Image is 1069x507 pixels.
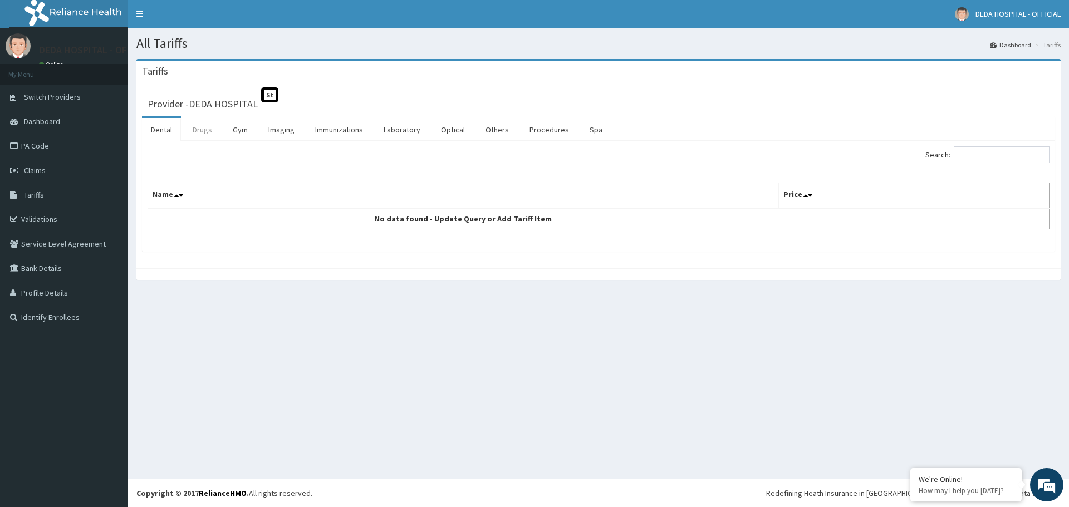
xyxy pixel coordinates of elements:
a: Imaging [259,118,303,141]
li: Tariffs [1032,40,1061,50]
p: How may I help you today? [919,486,1013,495]
p: DEDA HOSPITAL - OFFICIAL [39,45,154,55]
a: Optical [432,118,474,141]
a: Dashboard [990,40,1031,50]
th: Name [148,183,779,209]
a: RelianceHMO [199,488,247,498]
span: Dashboard [24,116,60,126]
a: Procedures [521,118,578,141]
a: Online [39,61,66,68]
a: Drugs [184,118,221,141]
a: Gym [224,118,257,141]
span: DEDA HOSPITAL - OFFICIAL [975,9,1061,19]
h3: Tariffs [142,66,168,76]
th: Price [779,183,1050,209]
a: Spa [581,118,611,141]
img: User Image [955,7,969,21]
h3: Provider - DEDA HOSPITAL [148,99,258,109]
a: Dental [142,118,181,141]
h1: All Tariffs [136,36,1061,51]
img: User Image [6,33,31,58]
strong: Copyright © 2017 . [136,488,249,498]
footer: All rights reserved. [128,479,1069,507]
input: Search: [954,146,1050,163]
span: Switch Providers [24,92,81,102]
td: No data found - Update Query or Add Tariff Item [148,208,779,229]
div: We're Online! [919,474,1013,484]
span: Tariffs [24,190,44,200]
a: Immunizations [306,118,372,141]
span: Claims [24,165,46,175]
a: Others [477,118,518,141]
span: St [261,87,278,102]
label: Search: [925,146,1050,163]
a: Laboratory [375,118,429,141]
div: Redefining Heath Insurance in [GEOGRAPHIC_DATA] using Telemedicine and Data Science! [766,488,1061,499]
